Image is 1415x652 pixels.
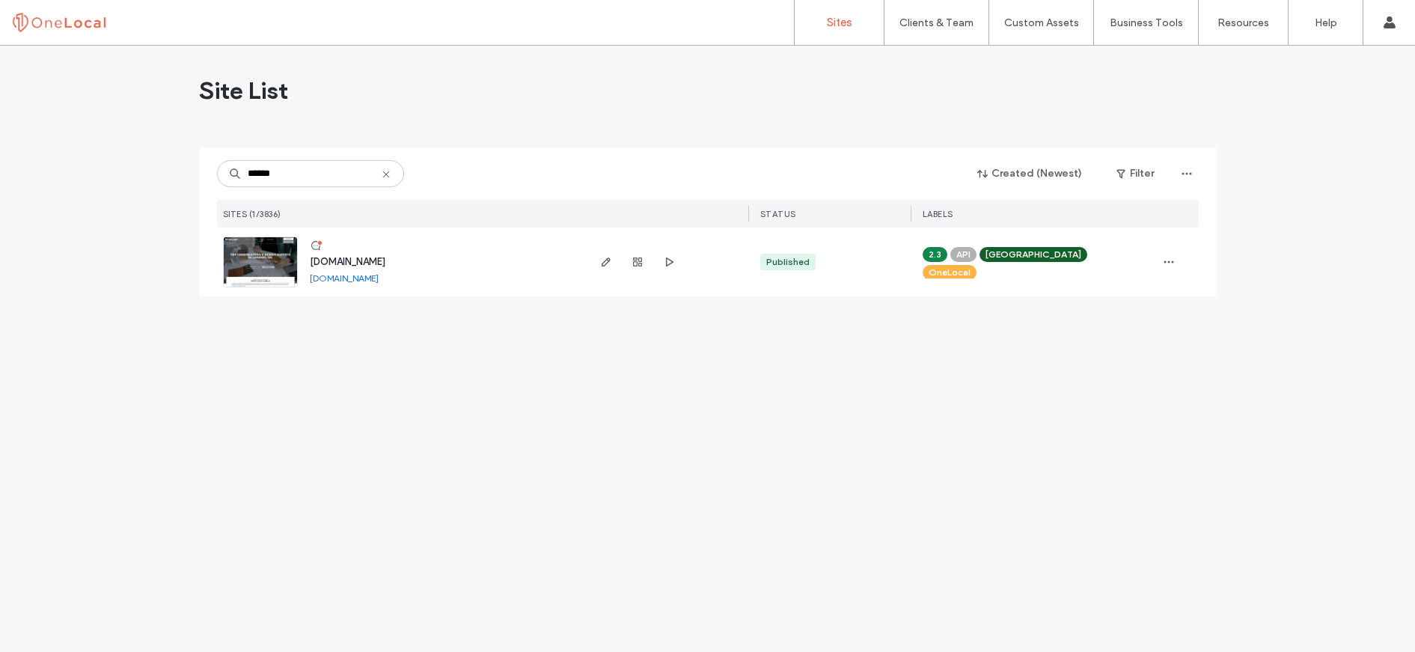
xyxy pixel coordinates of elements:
button: Filter [1101,162,1169,186]
span: API [956,248,971,261]
span: OneLocal [929,266,971,279]
button: Created (Newest) [965,162,1095,186]
label: Sites [827,16,852,29]
label: Resources [1217,16,1269,29]
label: Help [1315,16,1337,29]
span: SITES (1/3836) [223,209,281,219]
span: STATUS [760,209,796,219]
span: LABELS [923,209,953,219]
span: [GEOGRAPHIC_DATA] [985,248,1081,261]
span: Site List [199,76,288,106]
label: Business Tools [1110,16,1183,29]
span: 2.3 [929,248,941,261]
a: [DOMAIN_NAME] [310,272,379,284]
a: [DOMAIN_NAME] [310,256,385,267]
label: Clients & Team [899,16,974,29]
span: Help [34,10,65,24]
label: Custom Assets [1004,16,1079,29]
div: Published [766,255,810,269]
